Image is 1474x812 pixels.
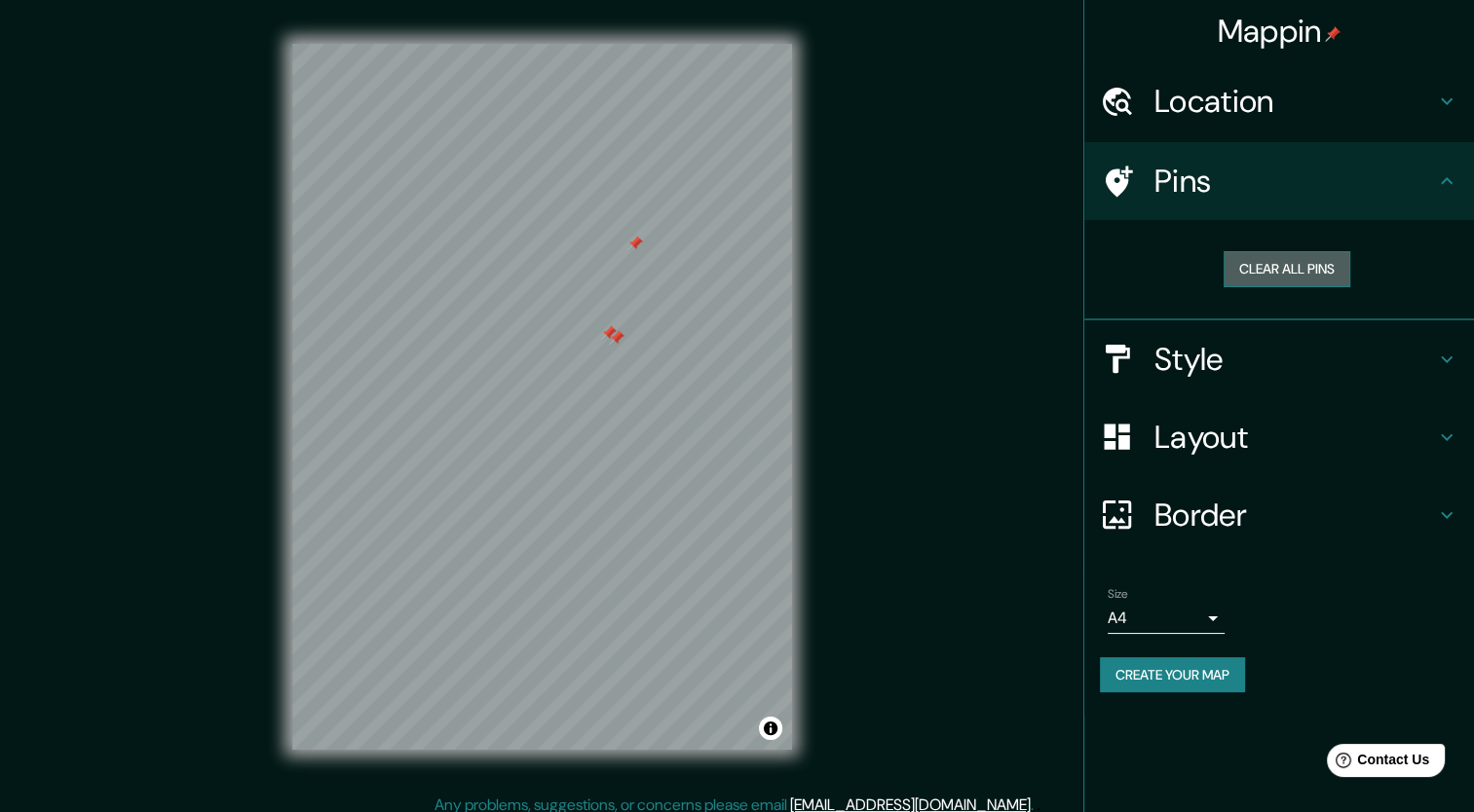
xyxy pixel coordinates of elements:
[1154,340,1435,379] h4: Style
[1154,162,1435,201] h4: Pins
[1218,12,1342,51] h4: Mappin
[1084,398,1474,476] div: Layout
[1084,142,1474,220] div: Pins
[1224,251,1350,287] button: Clear all pins
[1108,585,1128,602] label: Size
[1108,603,1225,634] div: A4
[1084,62,1474,140] div: Location
[1154,82,1435,121] h4: Location
[292,44,792,750] canvas: Map
[1154,496,1435,535] h4: Border
[1301,736,1453,791] iframe: Help widget launcher
[1100,657,1245,693] button: Create your map
[1084,476,1474,554] div: Border
[759,717,782,740] button: Toggle attribution
[1154,418,1435,457] h4: Layout
[1084,320,1474,398] div: Style
[1325,26,1341,42] img: pin-icon.png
